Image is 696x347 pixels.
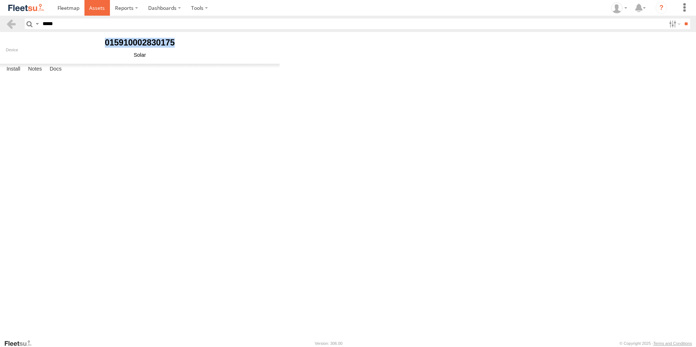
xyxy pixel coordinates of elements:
[46,64,65,74] label: Docs
[34,19,40,29] label: Search Query
[6,48,274,52] div: Device
[620,341,692,346] div: © Copyright 2025 -
[24,64,46,74] label: Notes
[3,64,24,74] label: Install
[4,340,37,347] a: Visit our Website
[315,341,343,346] div: Version: 306.00
[6,19,16,29] a: Back to previous Page
[666,19,682,29] label: Search Filter Options
[653,341,692,346] a: Terms and Conditions
[656,2,667,14] i: ?
[105,38,175,47] b: 015910002830175
[6,52,274,58] div: Solar
[609,3,630,13] div: Cristy Hull
[7,3,45,13] img: fleetsu-logo-horizontal.svg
